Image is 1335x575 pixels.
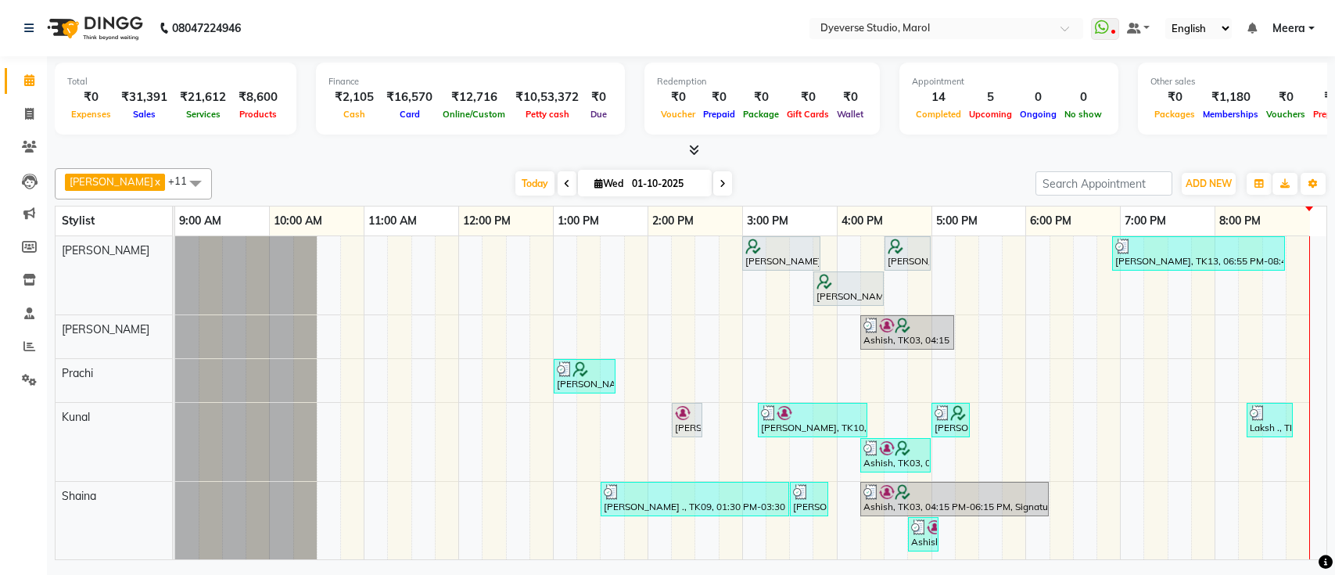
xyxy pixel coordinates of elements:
[1262,88,1309,106] div: ₹0
[673,405,701,435] div: [PERSON_NAME], TK06, 02:15 PM-02:35 PM, [PERSON_NAME] Trim
[739,88,783,106] div: ₹0
[1186,178,1232,189] span: ADD NEW
[396,109,424,120] span: Card
[270,210,326,232] a: 10:00 AM
[1016,88,1060,106] div: 0
[439,109,509,120] span: Online/Custom
[1035,171,1172,196] input: Search Appointment
[328,75,612,88] div: Finance
[153,175,160,188] a: x
[515,171,554,196] span: Today
[439,88,509,106] div: ₹12,716
[1060,88,1106,106] div: 0
[1026,210,1075,232] a: 6:00 PM
[182,109,224,120] span: Services
[699,109,739,120] span: Prepaid
[62,322,149,336] span: [PERSON_NAME]
[1262,109,1309,120] span: Vouchers
[862,440,929,470] div: Ashish, TK03, 04:15 PM-05:00 PM, Men's Hair Cut - CREATIVE DIRECTOR
[1114,239,1283,268] div: [PERSON_NAME], TK13, 06:55 PM-08:45 PM, Advance - Mani,Gel Polish- Hema Free
[759,405,866,435] div: [PERSON_NAME], TK10, 03:10 PM-04:20 PM, Men's Hair Cut - CREATIVE DIRECTOR ,[PERSON_NAME] Sculpting
[554,210,603,232] a: 1:00 PM
[1150,109,1199,120] span: Packages
[744,239,819,268] div: [PERSON_NAME], TK05, 03:00 PM-03:50 PM, Advance - Mani
[743,210,792,232] a: 3:00 PM
[932,210,982,232] a: 5:00 PM
[627,172,705,196] input: 2025-10-01
[933,405,968,435] div: [PERSON_NAME], TK01, 05:00 PM-05:25 PM, [PERSON_NAME] Sculpting
[699,88,739,106] div: ₹0
[1272,20,1305,37] span: Meera
[965,88,1016,106] div: 5
[67,75,284,88] div: Total
[587,109,611,120] span: Due
[657,75,867,88] div: Redemption
[509,88,585,106] div: ₹10,53,372
[328,88,380,106] div: ₹2,105
[1060,109,1106,120] span: No show
[364,210,421,232] a: 11:00 AM
[886,239,929,268] div: [PERSON_NAME], TK05, 04:30 PM-05:00 PM, Gel Polish Removal
[62,366,93,380] span: Prachi
[380,88,439,106] div: ₹16,570
[1215,210,1265,232] a: 8:00 PM
[62,489,96,503] span: Shaina
[838,210,887,232] a: 4:00 PM
[129,109,160,120] span: Sales
[783,88,833,106] div: ₹0
[739,109,783,120] span: Package
[522,109,573,120] span: Petty cash
[62,243,149,257] span: [PERSON_NAME]
[175,210,225,232] a: 9:00 AM
[1150,88,1199,106] div: ₹0
[67,88,115,106] div: ₹0
[862,318,953,347] div: Ashish, TK03, 04:15 PM-05:15 PM, Gel Polish- Hema Free
[174,88,232,106] div: ₹21,612
[62,410,90,424] span: Kunal
[1182,173,1236,195] button: ADD NEW
[585,88,612,106] div: ₹0
[1199,88,1262,106] div: ₹1,180
[590,178,627,189] span: Wed
[657,109,699,120] span: Voucher
[862,484,1047,514] div: Ashish, TK03, 04:15 PM-06:15 PM, Signature Aprés Nail | Gel-X® Nail Extension
[965,109,1016,120] span: Upcoming
[115,88,174,106] div: ₹31,391
[67,109,115,120] span: Expenses
[459,210,515,232] a: 12:00 PM
[657,88,699,106] div: ₹0
[555,361,614,391] div: [PERSON_NAME], TK04, 01:00 PM-01:40 PM, Full Face Threading,Threading - Eyebrows
[815,274,882,304] div: [PERSON_NAME], TK05, 03:45 PM-04:30 PM, Advance - Pedi
[235,109,281,120] span: Products
[833,109,867,120] span: Wallet
[1121,210,1170,232] a: 7:00 PM
[912,88,965,106] div: 14
[168,174,199,187] span: +11
[70,175,153,188] span: [PERSON_NAME]
[1248,405,1291,435] div: Laksh ., TK14, 08:20 PM-08:50 PM, Boys Hair Cut By ART DIRECTOR
[339,109,369,120] span: Cash
[232,88,284,106] div: ₹8,600
[1199,109,1262,120] span: Memberships
[62,214,95,228] span: Stylist
[912,75,1106,88] div: Appointment
[1016,109,1060,120] span: Ongoing
[912,109,965,120] span: Completed
[648,210,698,232] a: 2:00 PM
[791,484,827,514] div: [PERSON_NAME] ., TK09, 03:30 PM-03:55 PM, Add On - Gel Polish Hema Free
[172,6,241,50] b: 08047224946
[910,519,937,549] div: Ashish, TK03, 04:45 PM-05:05 PM, Cut & File - Polish or Removal
[833,88,867,106] div: ₹0
[40,6,147,50] img: logo
[602,484,788,514] div: [PERSON_NAME] ., TK09, 01:30 PM-03:30 PM, Signature Aprés Nail | Gel-X® Nail Extension
[783,109,833,120] span: Gift Cards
